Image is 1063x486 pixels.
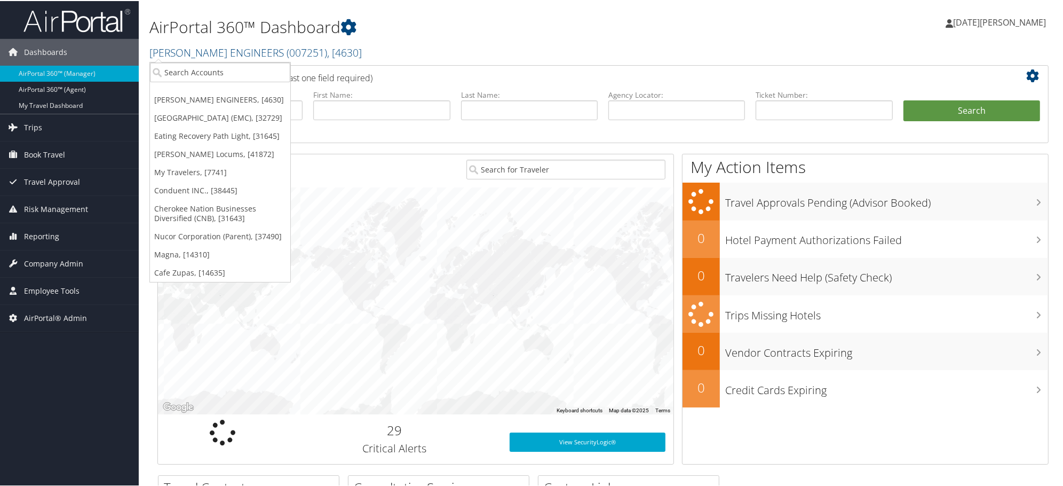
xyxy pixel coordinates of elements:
[149,44,362,59] a: [PERSON_NAME] ENGINEERS
[903,99,1040,121] button: Search
[683,265,720,284] h2: 0
[327,44,362,59] span: , [ 4630 ]
[161,399,196,413] a: Open this area in Google Maps (opens a new window)
[150,162,290,181] a: My Travelers, [7741]
[295,420,493,438] h2: 29
[683,182,1048,220] a: Travel Approvals Pending (Advisor Booked)
[609,406,649,412] span: Map data ©2025
[725,302,1048,322] h3: Trips Missing Hotels
[24,113,42,140] span: Trips
[608,89,745,99] label: Agency Locator:
[510,432,665,451] a: View SecurityLogic®
[313,89,450,99] label: First Name:
[150,61,290,81] input: Search Accounts
[725,377,1048,397] h3: Credit Cards Expiring
[161,399,196,413] img: Google
[655,406,670,412] a: Terms (opens in new tab)
[725,226,1048,247] h3: Hotel Payment Authorizations Failed
[24,304,87,331] span: AirPortal® Admin
[946,5,1057,37] a: [DATE][PERSON_NAME]
[683,228,720,246] h2: 0
[150,245,290,263] a: Magna, [14310]
[23,7,130,32] img: airportal-logo.png
[683,155,1048,177] h1: My Action Items
[24,140,65,167] span: Book Travel
[150,199,290,226] a: Cherokee Nation Businesses Diversified (CNB), [31643]
[683,220,1048,257] a: 0Hotel Payment Authorizations Failed
[287,44,327,59] span: ( 007251 )
[271,71,372,83] span: (at least one field required)
[461,89,598,99] label: Last Name:
[683,378,720,396] h2: 0
[24,195,88,222] span: Risk Management
[150,263,290,281] a: Cafe Zupas, [14635]
[150,181,290,199] a: Conduent INC., [38445]
[725,264,1048,284] h3: Travelers Need Help (Safety Check)
[725,339,1048,359] h3: Vendor Contracts Expiring
[683,294,1048,332] a: Trips Missing Hotels
[150,144,290,162] a: [PERSON_NAME] Locums, [41872]
[24,277,80,303] span: Employee Tools
[150,226,290,245] a: Nucor Corporation (Parent), [37490]
[557,406,602,413] button: Keyboard shortcuts
[953,15,1046,27] span: [DATE][PERSON_NAME]
[150,108,290,126] a: [GEOGRAPHIC_DATA] (EMC), [32729]
[683,257,1048,294] a: 0Travelers Need Help (Safety Check)
[150,126,290,144] a: Eating Recovery Path Light, [31645]
[24,38,67,65] span: Dashboards
[149,15,754,37] h1: AirPortal 360™ Dashboard
[24,249,83,276] span: Company Admin
[683,332,1048,369] a: 0Vendor Contracts Expiring
[295,440,493,455] h3: Critical Alerts
[24,168,80,194] span: Travel Approval
[683,340,720,358] h2: 0
[725,189,1048,209] h3: Travel Approvals Pending (Advisor Booked)
[150,90,290,108] a: [PERSON_NAME] ENGINEERS, [4630]
[466,159,665,178] input: Search for Traveler
[24,222,59,249] span: Reporting
[166,66,966,84] h2: Airtinerary Lookup
[683,369,1048,406] a: 0Credit Cards Expiring
[756,89,892,99] label: Ticket Number:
